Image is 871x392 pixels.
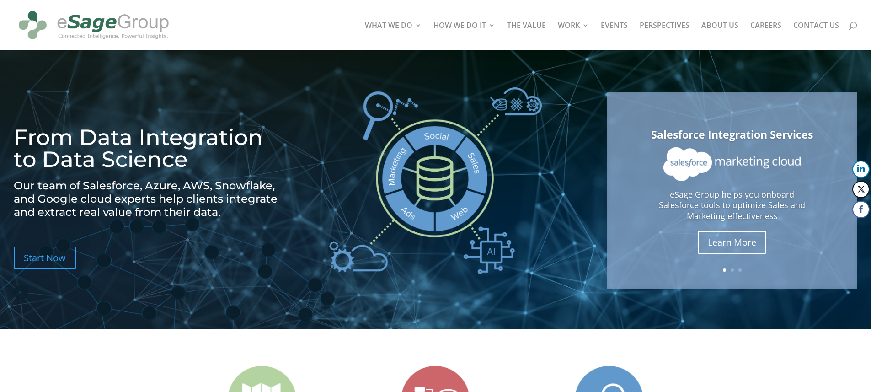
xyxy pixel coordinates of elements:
[852,201,870,218] button: Facebook Share
[701,22,738,50] a: ABOUT US
[852,161,870,178] button: LinkedIn Share
[640,22,689,50] a: PERSPECTIVES
[640,189,825,222] p: eSage Group helps you onboard Salesforce tools to optimize Sales and Marketing effectiveness
[14,126,288,175] h1: From Data Integration to Data Science
[16,4,172,47] img: eSage Group
[750,22,781,50] a: CAREERS
[651,127,813,142] a: Salesforce Integration Services
[738,268,742,272] a: 3
[365,22,422,50] a: WHAT WE DO
[698,231,766,254] a: Learn More
[852,181,870,198] button: Twitter Share
[14,247,76,269] a: Start Now
[723,268,726,272] a: 1
[793,22,839,50] a: CONTACT US
[507,22,546,50] a: THE VALUE
[558,22,589,50] a: WORK
[433,22,495,50] a: HOW WE DO IT
[601,22,628,50] a: EVENTS
[731,268,734,272] a: 2
[14,179,288,223] h2: Our team of Salesforce, Azure, AWS, Snowflake, and Google cloud experts help clients integrate an...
